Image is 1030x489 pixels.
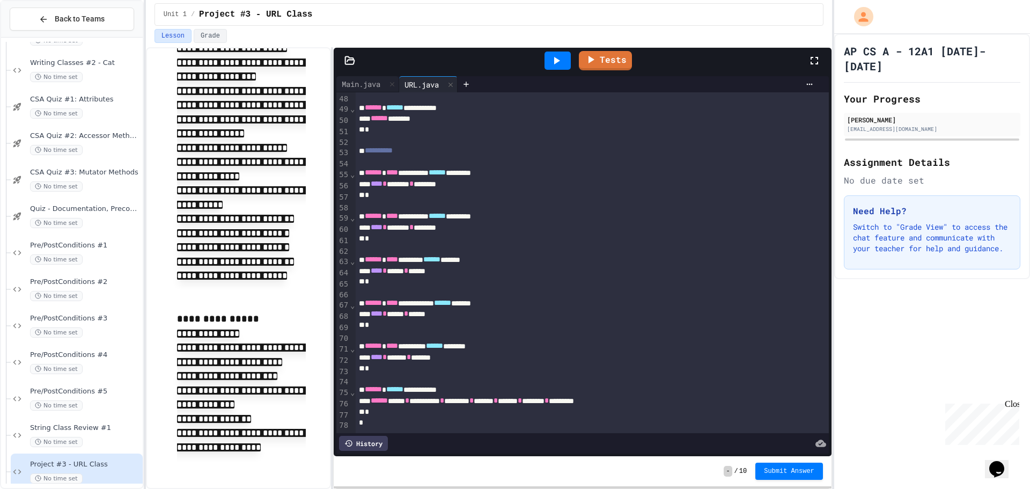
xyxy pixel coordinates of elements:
div: [EMAIL_ADDRESS][DOMAIN_NAME] [847,125,1017,133]
button: Back to Teams [10,8,134,31]
div: 65 [336,279,350,290]
span: Pre/PostConditions #1 [30,241,141,250]
div: 75 [336,388,350,399]
div: URL.java [399,79,444,90]
button: Grade [194,29,227,43]
span: 10 [739,467,747,476]
div: 68 [336,311,350,323]
span: No time set [30,181,83,192]
div: 49 [336,104,350,115]
div: 61 [336,236,350,246]
div: 71 [336,344,350,355]
span: Project #3 - URL Class [199,8,312,21]
span: - [724,466,732,477]
span: Fold line [350,105,355,113]
span: No time set [30,327,83,338]
div: 74 [336,377,350,388]
div: 72 [336,355,350,367]
div: 73 [336,367,350,377]
div: Chat with us now!Close [4,4,74,68]
span: No time set [30,291,83,301]
div: 62 [336,246,350,257]
h2: Assignment Details [844,155,1020,170]
div: 54 [336,159,350,170]
span: CSA Quiz #1: Attributes [30,95,141,104]
div: My Account [843,4,876,29]
span: Fold line [350,388,355,397]
div: 67 [336,300,350,311]
span: No time set [30,400,83,411]
span: No time set [30,218,83,228]
div: History [339,436,388,451]
span: Pre/PostConditions #4 [30,351,141,360]
iframe: chat widget [985,446,1019,478]
div: 53 [336,148,350,159]
span: Pre/PostConditions #5 [30,387,141,396]
a: Tests [579,51,632,70]
span: String Class Review #1 [30,424,141,433]
h1: AP CS A - 12A1 [DATE]-[DATE] [844,43,1020,74]
div: 66 [336,290,350,301]
span: No time set [30,364,83,374]
div: 52 [336,137,350,148]
span: / [734,467,738,476]
p: Switch to "Grade View" to access the chat feature and communicate with your teacher for help and ... [853,222,1011,254]
span: No time set [30,72,83,82]
div: 50 [336,115,350,127]
span: Submit Answer [764,467,814,476]
div: Main.java [336,78,386,90]
span: Pre/PostConditions #2 [30,278,141,287]
span: Fold line [350,214,355,222]
span: CSA Quiz #3: Mutator Methods [30,168,141,177]
span: Project #3 - URL Class [30,460,141,469]
button: Lesson [154,29,192,43]
div: 77 [336,410,350,421]
span: Unit 1 [164,10,187,19]
div: 69 [336,323,350,333]
span: No time set [30,145,83,155]
h3: Need Help? [853,205,1011,217]
span: No time set [30,254,83,265]
div: 76 [336,399,350,410]
span: Fold line [350,257,355,266]
span: Fold line [350,170,355,179]
div: Main.java [336,76,399,92]
div: 55 [336,170,350,181]
span: No time set [30,473,83,484]
span: Back to Teams [55,13,105,25]
div: 48 [336,94,350,105]
div: 58 [336,203,350,214]
span: No time set [30,108,83,119]
div: 70 [336,333,350,344]
div: 59 [336,213,350,224]
span: Quiz - Documentation, Preconditions and Postconditions [30,205,141,214]
span: Fold line [350,301,355,310]
span: / [191,10,195,19]
div: 60 [336,224,350,236]
button: Submit Answer [755,463,823,480]
span: Writing Classes #2 - Cat [30,59,141,68]
span: Pre/PostConditions #3 [30,314,141,323]
div: 78 [336,420,350,431]
div: 51 [336,127,350,137]
div: [PERSON_NAME] [847,115,1017,125]
div: 64 [336,268,350,279]
div: 56 [336,181,350,192]
span: No time set [30,437,83,447]
span: Fold line [350,345,355,353]
iframe: chat widget [941,399,1019,445]
div: 63 [336,257,350,268]
h2: Your Progress [844,91,1020,106]
span: CSA Quiz #2: Accessor Methods [30,132,141,141]
div: URL.java [399,76,458,92]
div: 57 [336,192,350,203]
div: No due date set [844,174,1020,187]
